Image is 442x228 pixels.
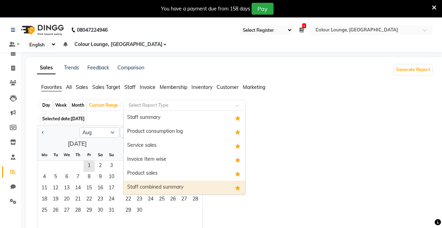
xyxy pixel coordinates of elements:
[84,183,95,194] div: Friday, August 15, 2025
[77,20,108,40] b: 08047224946
[124,181,245,195] div: Staff combined summary
[123,172,134,183] span: 8
[120,127,160,138] select: Select year
[106,183,117,194] div: Sunday, August 17, 2025
[190,194,201,205] div: Sunday, September 28, 2025
[124,125,245,139] div: Product consumption log
[145,194,156,205] span: 24
[37,62,56,74] a: Sales
[61,194,72,205] span: 20
[124,153,245,167] div: Invoice Item wise
[123,172,134,183] div: Monday, September 8, 2025
[72,149,84,160] div: Th
[72,183,84,194] div: Thursday, August 14, 2025
[106,161,117,172] div: Sunday, August 3, 2025
[61,183,72,194] div: Wednesday, August 13, 2025
[71,116,85,121] span: [DATE]
[235,169,240,178] span: Added to Favorites
[134,194,145,205] span: 23
[252,3,274,15] button: Pay
[72,194,84,205] span: 21
[61,205,72,216] span: 27
[179,194,190,205] div: Saturday, September 27, 2025
[50,183,61,194] div: Tuesday, August 12, 2025
[302,23,306,28] span: 1
[50,149,61,160] div: Tu
[70,100,86,110] div: Month
[140,84,155,90] span: Invoice
[95,172,106,183] div: Saturday, August 9, 2025
[134,194,145,205] div: Tuesday, September 23, 2025
[84,194,95,205] span: 22
[160,84,187,90] span: Membership
[39,194,50,205] div: Monday, August 18, 2025
[74,41,162,48] span: Colour Lounge, [GEOGRAPHIC_DATA]
[72,183,84,194] span: 14
[50,183,61,194] span: 12
[123,161,134,172] div: Monday, September 1, 2025
[18,20,66,40] img: logo
[123,111,246,195] ng-dropdown-panel: Options list
[84,172,95,183] div: Friday, August 8, 2025
[161,5,250,13] div: You have a payment due from 158 days
[156,194,167,205] div: Thursday, September 25, 2025
[50,172,61,183] span: 5
[61,172,72,183] span: 6
[106,172,117,183] div: Sunday, August 10, 2025
[394,65,432,75] button: Generate Report
[95,205,106,216] span: 30
[84,149,95,160] div: Fr
[61,205,72,216] div: Wednesday, August 27, 2025
[123,183,134,194] div: Monday, September 15, 2025
[235,114,240,122] span: Added to Favorites
[76,84,88,90] span: Sales
[84,161,95,172] div: Friday, August 1, 2025
[95,183,106,194] span: 16
[124,139,245,153] div: Service sales
[72,172,84,183] div: Thursday, August 7, 2025
[217,84,239,90] span: Customer
[50,194,61,205] div: Tuesday, August 19, 2025
[92,84,120,90] span: Sales Target
[235,183,240,192] span: Added to Favorites
[123,205,134,216] div: Monday, September 29, 2025
[39,205,50,216] span: 25
[84,172,95,183] span: 8
[72,172,84,183] span: 7
[95,205,106,216] div: Saturday, August 30, 2025
[235,142,240,150] span: Added to Favorites
[72,205,84,216] span: 28
[39,183,50,194] span: 11
[95,161,106,172] span: 2
[95,149,106,160] div: Sa
[84,205,95,216] span: 29
[124,111,245,125] div: Staff summary
[61,149,72,160] div: We
[39,172,50,183] div: Monday, August 4, 2025
[72,205,84,216] div: Thursday, August 28, 2025
[39,149,50,160] div: Mo
[41,84,62,90] span: Favorites
[134,205,145,216] span: 30
[61,183,72,194] span: 13
[106,194,117,205] div: Sunday, August 24, 2025
[39,183,50,194] div: Monday, August 11, 2025
[40,127,46,138] button: Previous month
[79,127,120,138] select: Select month
[134,205,145,216] div: Tuesday, September 30, 2025
[50,205,61,216] div: Tuesday, August 26, 2025
[106,149,117,160] div: Su
[235,128,240,136] span: Added to Favorites
[123,194,134,205] div: Monday, September 22, 2025
[95,194,106,205] div: Saturday, August 23, 2025
[124,167,245,181] div: Product sales
[61,194,72,205] div: Wednesday, August 20, 2025
[39,194,50,205] span: 18
[95,172,106,183] span: 9
[123,183,134,194] span: 15
[106,205,117,216] div: Sunday, August 31, 2025
[95,194,106,205] span: 23
[190,194,201,205] span: 28
[87,64,109,71] a: Feedback
[84,194,95,205] div: Friday, August 22, 2025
